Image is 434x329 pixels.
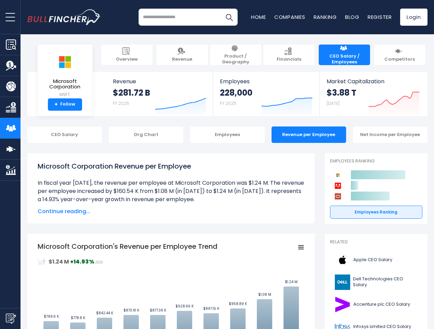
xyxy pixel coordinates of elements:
a: Blog [345,13,359,21]
a: +Follow [48,98,82,111]
img: bullfincher logo [27,9,101,25]
span: CEO Salary / Employees [322,53,367,65]
a: Login [400,9,428,26]
span: Competitors [384,57,415,62]
strong: + [54,101,58,108]
span: Revenue [113,78,206,85]
a: Competitors [374,45,425,65]
a: Revenue [157,45,208,65]
span: Employees [220,78,313,85]
span: Microsoft Corporation [43,78,87,90]
text: $842.44 K [96,310,113,316]
span: Market Capitalization [327,78,420,85]
strong: $1.24 M [49,258,69,266]
text: $873.91 K [123,308,139,313]
div: CEO Salary [27,126,102,143]
text: $958.89 K [229,301,247,306]
span: Revenue [172,57,192,62]
span: Financials [277,57,301,62]
a: Dell Technologies CEO Salary [330,273,422,292]
div: Employees [190,126,265,143]
text: $799.6 K [43,314,59,319]
span: Apple CEO Salary [353,257,392,263]
p: Related [330,239,422,245]
a: Microsoft Corporation MSFT [43,50,87,98]
span: Product / Geography [213,53,258,65]
p: Employees Ranking [330,158,422,164]
span: Continue reading... [38,207,304,216]
img: Oracle Corporation competitors logo [333,192,342,201]
img: AAPL logo [334,252,351,268]
li: In fiscal year [DATE], the revenue per employee at Microsoft Corporation was $1.24 M. The revenue... [38,179,304,204]
strong: +14.93% [70,258,94,266]
div: Revenue per Employee [272,126,346,143]
span: Accenture plc CEO Salary [353,302,410,307]
button: Search [221,9,238,26]
a: Apple CEO Salary [330,251,422,269]
img: RevenuePerEmployee.svg [38,257,46,266]
a: Product / Geography [210,45,261,65]
img: Adobe competitors logo [333,181,342,190]
tspan: Microsoft Corporation's Revenue per Employee Trend [38,242,218,251]
span: Overview [116,57,138,62]
a: Financials [263,45,315,65]
strong: $3.88 T [327,87,356,98]
a: Employees Ranking [330,206,422,219]
div: Net Income per Employee [353,126,428,143]
h1: Microsoft Corporation Revenue per Employee [38,161,304,171]
strong: $281.72 B [113,87,150,98]
text: $1.24 M [285,279,298,284]
a: CEO Salary / Employees [319,45,370,65]
a: Market Capitalization $3.88 T [DATE] [320,72,426,116]
span: 2025 [95,260,103,264]
div: Org Chart [109,126,183,143]
a: Register [368,13,392,21]
text: $778.8 K [70,315,85,320]
a: Overview [101,45,153,65]
text: $897.15 K [203,306,220,311]
a: Ranking [314,13,337,21]
text: $877.39 K [149,308,166,313]
small: MSFT [43,92,87,98]
small: FY 2025 [220,100,236,106]
small: [DATE] [327,100,340,106]
img: DELL logo [334,275,351,290]
text: $1.08 M [258,292,271,297]
text: $928.66 K [175,304,194,309]
strong: 228,000 [220,87,252,98]
a: Employees 228,000 FY 2025 [213,72,319,116]
a: Home [251,13,266,21]
span: Dell Technologies CEO Salary [353,276,418,288]
a: Accenture plc CEO Salary [330,295,422,314]
a: Revenue $281.72 B FY 2025 [106,72,213,116]
a: Go to homepage [27,9,101,25]
small: FY 2025 [113,100,129,106]
a: Companies [274,13,305,21]
img: ACN logo [334,297,351,312]
img: Microsoft Corporation competitors logo [333,171,342,180]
